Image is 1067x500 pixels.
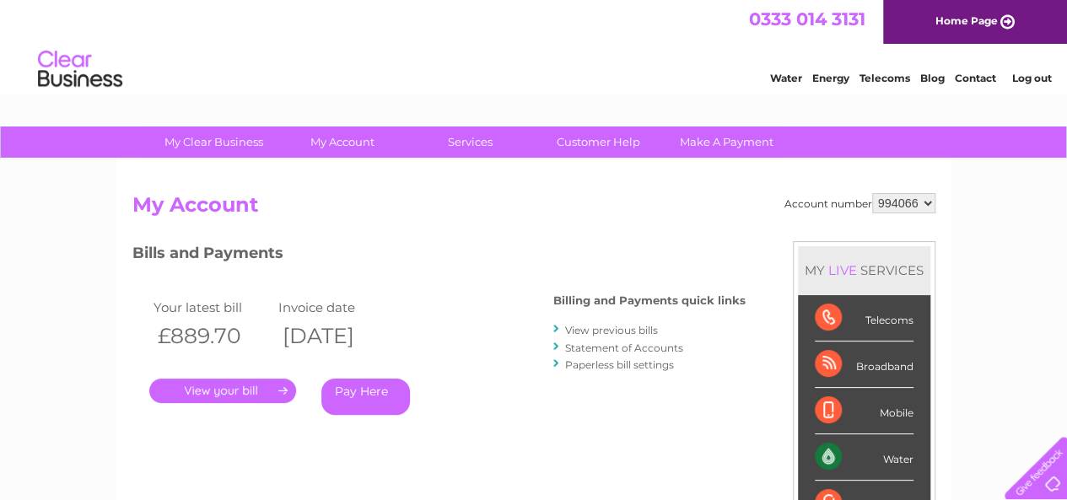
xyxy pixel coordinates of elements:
div: LIVE [825,262,860,278]
a: My Clear Business [144,126,283,158]
a: Services [401,126,540,158]
div: Water [815,434,913,481]
div: MY SERVICES [798,246,930,294]
th: £889.70 [149,319,275,353]
a: View previous bills [565,324,658,336]
a: Water [770,72,802,84]
div: Mobile [815,388,913,434]
div: Clear Business is a trading name of Verastar Limited (registered in [GEOGRAPHIC_DATA] No. 3667643... [136,9,933,82]
div: Broadband [815,341,913,388]
h3: Bills and Payments [132,241,746,271]
td: Your latest bill [149,296,275,319]
a: Contact [955,72,996,84]
a: Blog [920,72,945,84]
a: . [149,379,296,403]
img: logo.png [37,44,123,95]
h2: My Account [132,193,935,225]
a: Statement of Accounts [565,341,683,354]
a: Paperless bill settings [565,358,674,371]
a: 0333 014 3131 [749,8,865,30]
a: Log out [1011,72,1051,84]
th: [DATE] [274,319,400,353]
td: Invoice date [274,296,400,319]
div: Telecoms [815,295,913,341]
h4: Billing and Payments quick links [553,294,746,307]
a: Pay Here [321,379,410,415]
a: Energy [812,72,849,84]
a: Telecoms [860,72,910,84]
a: My Account [272,126,412,158]
div: Account number [784,193,935,213]
a: Customer Help [529,126,668,158]
a: Make A Payment [657,126,796,158]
